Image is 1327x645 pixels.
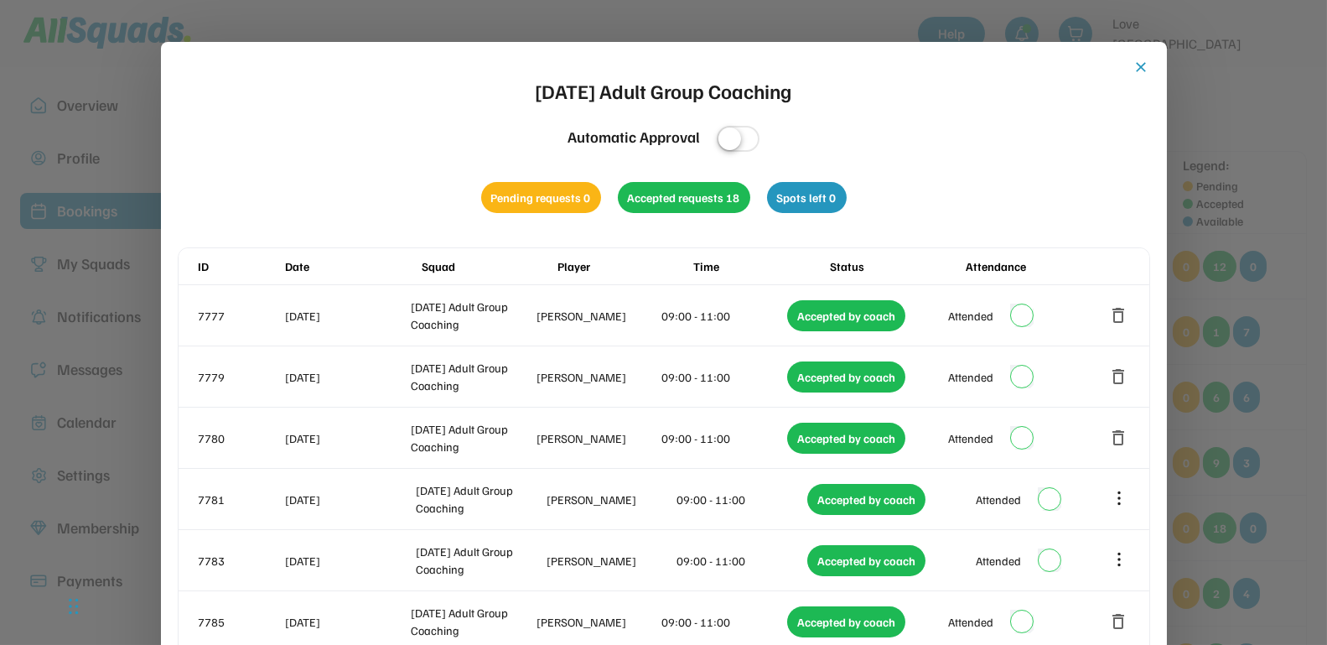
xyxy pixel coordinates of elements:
[948,429,993,447] div: Attended
[199,368,283,386] div: 7779
[199,552,283,570] div: 7783
[1109,611,1129,632] button: delete
[787,300,905,331] div: Accepted by coach
[948,368,993,386] div: Attended
[787,423,905,454] div: Accepted by coach
[199,613,283,631] div: 7785
[1133,59,1150,75] button: close
[286,491,413,508] div: [DATE]
[286,429,408,447] div: [DATE]
[286,257,418,275] div: Date
[830,257,962,275] div: Status
[411,359,533,394] div: [DATE] Adult Group Coaching
[693,257,826,275] div: Time
[1109,305,1129,325] button: delete
[199,429,283,447] div: 7780
[618,182,750,213] div: Accepted requests 18
[677,552,805,570] div: 09:00 - 11:00
[536,75,792,106] div: [DATE] Adult Group Coaching
[199,257,283,275] div: ID
[537,613,659,631] div: [PERSON_NAME]
[787,362,905,393] div: Accepted by coach
[411,604,533,639] div: [DATE] Adult Group Coaching
[286,552,413,570] div: [DATE]
[537,368,659,386] div: [PERSON_NAME]
[662,307,785,325] div: 09:00 - 11:00
[807,484,925,515] div: Accepted by coach
[422,257,554,275] div: Squad
[807,545,925,576] div: Accepted by coach
[286,613,408,631] div: [DATE]
[662,429,785,447] div: 09:00 - 11:00
[767,182,847,213] div: Spots left 0
[677,491,805,508] div: 09:00 - 11:00
[557,257,690,275] div: Player
[411,298,533,333] div: [DATE] Adult Group Coaching
[411,420,533,455] div: [DATE] Adult Group Coaching
[948,613,993,631] div: Attended
[199,491,283,508] div: 7781
[537,429,659,447] div: [PERSON_NAME]
[286,307,408,325] div: [DATE]
[537,307,659,325] div: [PERSON_NAME]
[976,491,1021,508] div: Attended
[662,368,785,386] div: 09:00 - 11:00
[966,257,1098,275] div: Attendance
[568,126,700,148] div: Automatic Approval
[787,606,905,637] div: Accepted by coach
[1109,367,1129,387] button: delete
[286,368,408,386] div: [DATE]
[1109,428,1129,448] button: delete
[662,613,785,631] div: 09:00 - 11:00
[547,491,674,508] div: [PERSON_NAME]
[416,543,543,578] div: [DATE] Adult Group Coaching
[416,481,543,517] div: [DATE] Adult Group Coaching
[199,307,283,325] div: 7777
[547,552,674,570] div: [PERSON_NAME]
[976,552,1021,570] div: Attended
[948,307,993,325] div: Attended
[481,182,601,213] div: Pending requests 0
